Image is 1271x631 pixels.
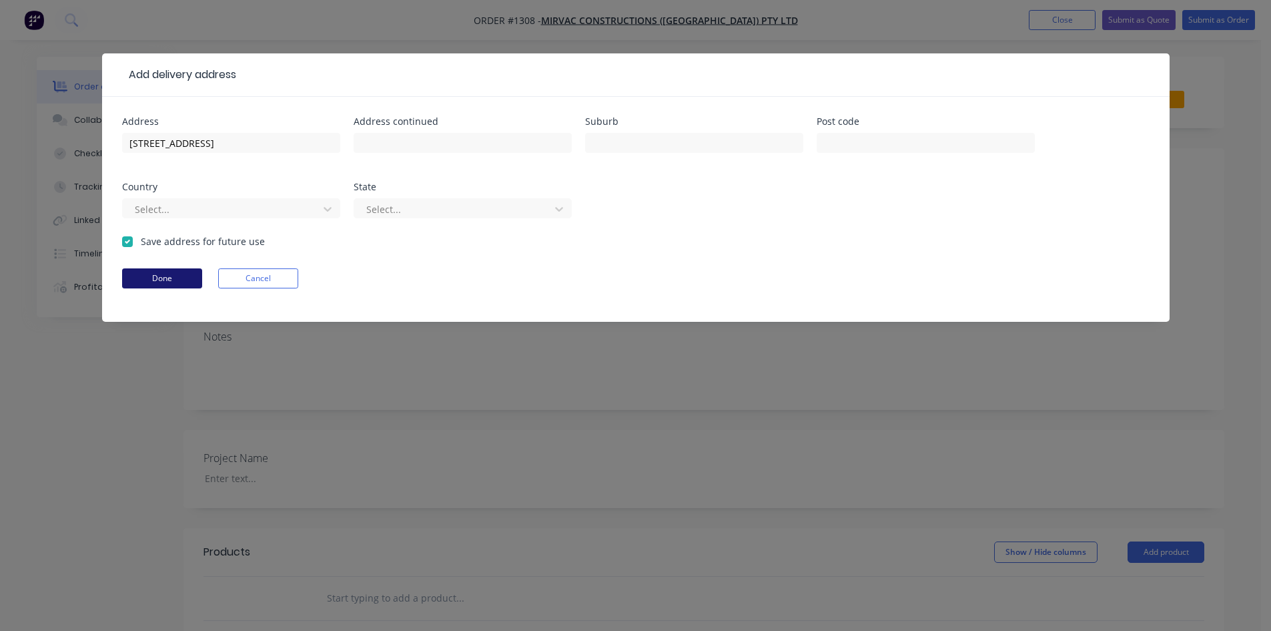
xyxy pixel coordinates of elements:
button: Cancel [218,268,298,288]
div: State [354,182,572,192]
div: Address continued [354,117,572,126]
div: Add delivery address [122,67,236,83]
label: Save address for future use [141,234,265,248]
div: Suburb [585,117,803,126]
div: Address [122,117,340,126]
button: Done [122,268,202,288]
div: Post code [817,117,1035,126]
div: Country [122,182,340,192]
